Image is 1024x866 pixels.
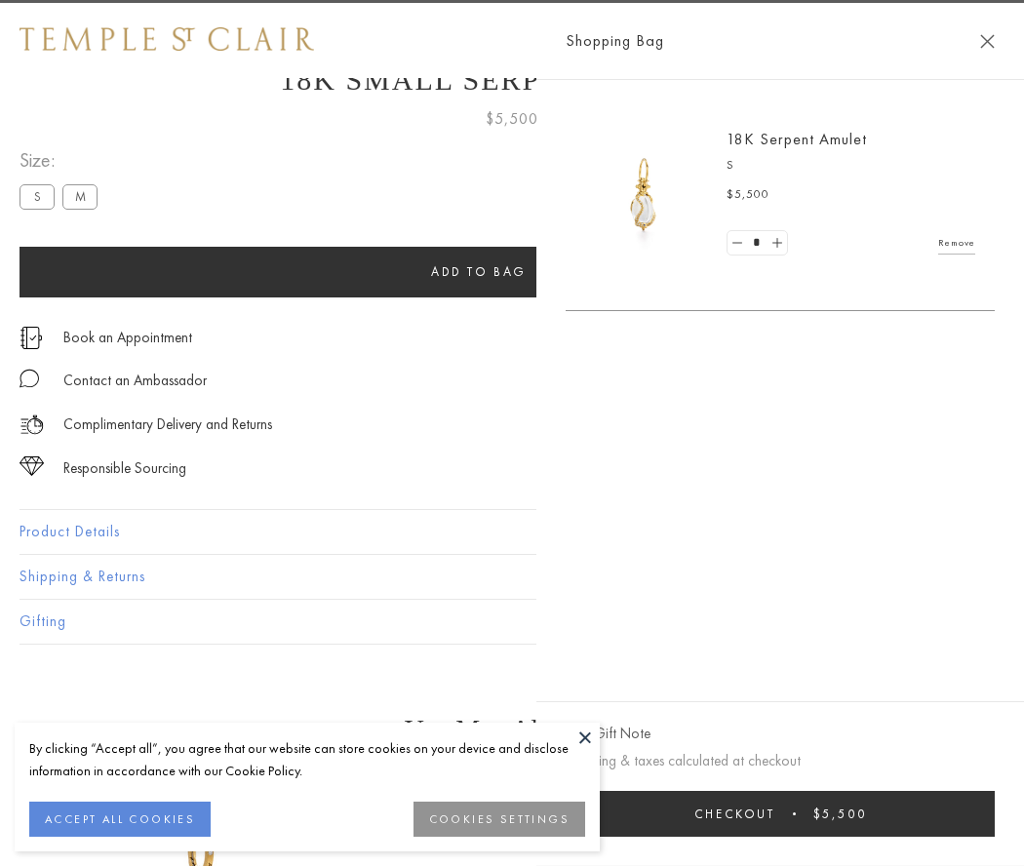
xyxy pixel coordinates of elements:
a: Set quantity to 2 [767,231,786,256]
span: Checkout [694,806,775,822]
p: S [727,156,975,176]
div: Contact an Ambassador [63,369,207,393]
button: Checkout $5,500 [566,791,995,837]
span: Add to bag [431,263,527,280]
label: M [62,184,98,209]
button: Product Details [20,510,1004,554]
a: Set quantity to 0 [728,231,747,256]
button: ACCEPT ALL COOKIES [29,802,211,837]
a: 18K Serpent Amulet [727,129,867,149]
button: Gifting [20,600,1004,644]
h1: 18K Small Serpent Amulet [20,63,1004,97]
img: Temple St. Clair [20,27,314,51]
button: Add to bag [20,247,938,297]
button: COOKIES SETTINGS [414,802,585,837]
span: $5,500 [813,806,867,822]
label: S [20,184,55,209]
span: Shopping Bag [566,28,664,54]
a: Book an Appointment [63,327,192,348]
span: $5,500 [727,185,769,205]
h3: You May Also Like [49,714,975,745]
img: MessageIcon-01_2.svg [20,369,39,388]
p: Complimentary Delivery and Returns [63,413,272,437]
img: P51836-E11SERPPV [585,137,702,254]
img: icon_appointment.svg [20,327,43,349]
span: Size: [20,144,105,177]
img: icon_sourcing.svg [20,456,44,476]
button: Close Shopping Bag [980,34,995,49]
span: $5,500 [486,106,538,132]
a: Remove [938,232,975,254]
img: icon_delivery.svg [20,413,44,437]
button: Shipping & Returns [20,555,1004,599]
div: By clicking “Accept all”, you agree that our website can store cookies on your device and disclos... [29,737,585,782]
p: Shipping & taxes calculated at checkout [566,749,995,773]
div: Responsible Sourcing [63,456,186,481]
button: Add Gift Note [566,722,650,746]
